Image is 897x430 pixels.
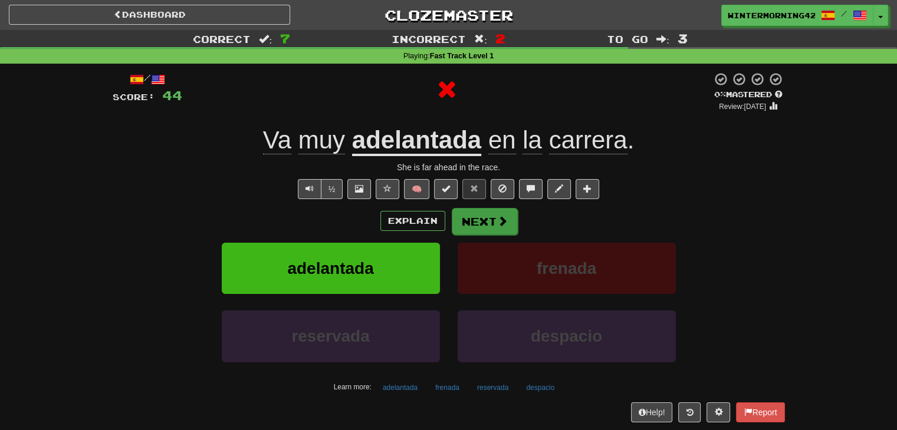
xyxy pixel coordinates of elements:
span: To go [607,33,648,45]
span: Incorrect [392,33,466,45]
span: : [656,34,669,44]
span: Score: [113,92,155,102]
button: Explain [380,211,445,231]
u: adelantada [352,126,481,156]
small: Learn more: [334,383,372,391]
button: 🧠 [404,179,429,199]
button: Add to collection (alt+a) [576,179,599,199]
small: Review: [DATE] [719,102,766,111]
button: adelantada [222,243,440,294]
span: : [474,34,487,44]
span: 0 % [714,90,726,99]
div: Text-to-speech controls [295,179,343,199]
button: despacio [520,379,561,396]
span: reservada [291,327,369,345]
button: Report [736,402,784,422]
button: Ignore sentence (alt+i) [491,179,514,199]
a: Clozemaster [308,5,589,25]
span: WinterMorning4201 [728,10,815,21]
button: despacio [458,310,676,362]
div: / [113,72,182,87]
button: Help! [631,402,673,422]
button: Round history (alt+y) [678,402,701,422]
button: reservada [222,310,440,362]
button: adelantada [376,379,424,396]
span: la [523,126,542,154]
div: She is far ahead in the race. [113,161,785,173]
span: 2 [495,31,505,45]
span: 7 [280,31,290,45]
button: Next [452,208,518,235]
button: Play sentence audio (ctl+space) [298,179,321,199]
span: : [259,34,272,44]
button: frenada [429,379,466,396]
span: 3 [678,31,688,45]
span: frenada [537,259,596,277]
a: WinterMorning4201 / [721,5,873,26]
span: / [841,9,847,18]
button: Reset to 0% Mastered (alt+r) [462,179,486,199]
span: Va [263,126,291,154]
span: Correct [193,33,251,45]
a: Dashboard [9,5,290,25]
button: Edit sentence (alt+d) [547,179,571,199]
span: . [481,126,634,154]
span: en [488,126,516,154]
div: Mastered [712,90,785,100]
span: muy [298,126,345,154]
span: 44 [162,88,182,102]
button: reservada [471,379,515,396]
button: Set this sentence to 100% Mastered (alt+m) [434,179,458,199]
button: ½ [321,179,343,199]
span: despacio [531,327,602,345]
button: Favorite sentence (alt+f) [376,179,399,199]
button: Show image (alt+x) [347,179,371,199]
span: carrera [549,126,627,154]
button: Discuss sentence (alt+u) [519,179,543,199]
strong: Fast Track Level 1 [430,52,494,60]
span: adelantada [287,259,373,277]
button: frenada [458,243,676,294]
